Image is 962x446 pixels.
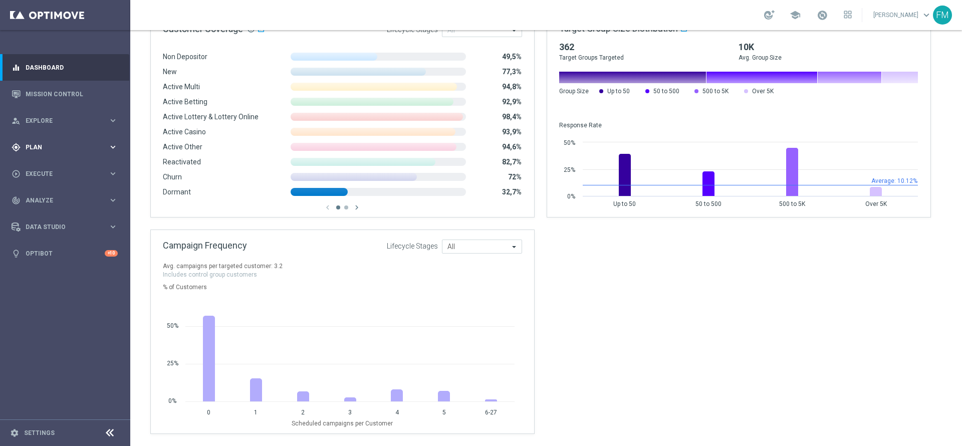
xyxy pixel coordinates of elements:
[12,196,108,205] div: Analyze
[12,169,108,178] div: Execute
[12,54,118,81] div: Dashboard
[12,143,21,152] i: gps_fixed
[108,142,118,152] i: keyboard_arrow_right
[26,224,108,230] span: Data Studio
[12,63,21,72] i: equalizer
[26,144,108,150] span: Plan
[12,169,21,178] i: play_circle_outline
[11,170,118,178] button: play_circle_outline Execute keyboard_arrow_right
[26,54,118,81] a: Dashboard
[921,10,932,21] span: keyboard_arrow_down
[12,196,21,205] i: track_changes
[11,143,118,151] button: gps_fixed Plan keyboard_arrow_right
[790,10,801,21] span: school
[26,171,108,177] span: Execute
[12,116,108,125] div: Explore
[11,64,118,72] button: equalizer Dashboard
[26,118,108,124] span: Explore
[11,196,118,204] button: track_changes Analyze keyboard_arrow_right
[12,222,108,232] div: Data Studio
[10,428,19,437] i: settings
[11,223,118,231] button: Data Studio keyboard_arrow_right
[12,249,21,258] i: lightbulb
[105,250,118,257] div: +10
[12,240,118,267] div: Optibot
[12,116,21,125] i: person_search
[108,222,118,232] i: keyboard_arrow_right
[12,81,118,107] div: Mission Control
[933,6,952,25] div: FM
[872,8,933,23] a: [PERSON_NAME]keyboard_arrow_down
[26,197,108,203] span: Analyze
[24,430,55,436] a: Settings
[11,117,118,125] button: person_search Explore keyboard_arrow_right
[108,195,118,205] i: keyboard_arrow_right
[26,240,105,267] a: Optibot
[108,116,118,125] i: keyboard_arrow_right
[26,81,118,107] a: Mission Control
[11,90,118,98] button: Mission Control
[108,169,118,178] i: keyboard_arrow_right
[11,250,118,258] button: lightbulb Optibot +10
[12,143,108,152] div: Plan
